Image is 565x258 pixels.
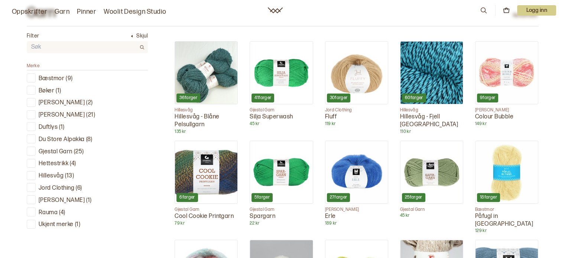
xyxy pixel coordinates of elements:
p: Duftlys [39,124,58,131]
p: Hettestrikk [39,160,68,168]
p: 45 kr [250,121,313,127]
p: ( 4 ) [70,160,76,168]
a: Woolit Design Studio [104,7,166,17]
img: Hillesvåg - Blåne Pelsullgarn [175,42,237,104]
p: ( 4 ) [59,209,65,217]
p: ( 21 ) [86,111,95,119]
p: Fluff [325,113,388,121]
a: Spargarn5fargerGjestal GarnSpargarn22 kr [250,141,313,226]
p: Filter [27,32,39,40]
p: Gjestal Garn [250,207,313,213]
a: Garn [55,7,69,17]
p: Hillesvåg [400,107,463,113]
p: ( 1 ) [59,124,64,131]
p: Spargarn [250,213,313,221]
a: Påfugl in Paris18fargerBæstmorPåfugl in [GEOGRAPHIC_DATA]129 kr [475,141,538,234]
p: 45 kr [400,213,463,219]
input: Søk [27,42,136,53]
a: Pinner [77,7,96,17]
span: Merke [27,63,39,69]
p: ( 1 ) [86,197,91,205]
p: Jord Clothing [325,107,388,113]
p: ( 6 ) [76,184,82,192]
p: 129 kr [475,228,538,234]
img: Påfugl in Paris [475,141,538,203]
p: 9 farger [480,95,496,101]
p: 27 farger [330,195,347,200]
p: ( 9 ) [66,75,72,83]
p: Skjul [136,32,148,40]
p: Erle [325,213,388,221]
p: Jord Clothing [39,184,74,192]
p: Hillesvåg - Fjell [GEOGRAPHIC_DATA] [400,113,463,129]
p: Gjestal Garn [39,148,72,156]
p: 189 kr [325,221,388,226]
p: ( 13 ) [65,172,74,180]
a: Colour Bubble9farger[PERSON_NAME]Colour Bubble149 kr [475,41,538,127]
p: Bæstmor [475,207,538,213]
p: [PERSON_NAME] [475,107,538,113]
a: Fluff30fargerJord ClothingFluff119 kr [325,41,388,127]
p: 135 kr [175,129,238,135]
p: 6 farger [179,195,195,200]
a: Silja Superwash41fargerGjestal GarnSilja Superwash45 kr [250,41,313,127]
p: Ukjent merke [39,221,74,229]
img: Silja Superwash [250,42,312,104]
p: Gjestal Garn [175,207,238,213]
a: Hillesvåg - Blåne Pelsullgarn36fargerHillesvågHillesvåg - Blåne Pelsullgarn135 kr [175,41,238,135]
p: 79 kr [175,221,238,226]
p: Hillesvåg [175,107,238,113]
a: Oppskrifter [12,7,47,17]
p: 119 kr [325,121,388,127]
a: Hillesvåg - Fjell Sokkegarn60fargerHillesvågHillesvåg - Fjell [GEOGRAPHIC_DATA]110 kr [400,41,463,135]
p: ( 8 ) [86,136,92,144]
p: [PERSON_NAME] [39,197,85,205]
p: Colour Bubble [475,113,538,121]
p: ( 25 ) [74,148,84,156]
a: Erle27farger[PERSON_NAME]Erle189 kr [325,141,388,226]
p: Rauma [39,209,58,217]
p: 41 farger [254,95,271,101]
p: 60 farger [405,95,423,101]
p: Hillesvåg - Blåne Pelsullgarn [175,113,238,129]
img: Spargarn [250,141,312,203]
p: Gjestal Garn [250,107,313,113]
p: Logg inn [517,5,556,16]
p: Hillesvåg [39,172,64,180]
img: Erle [325,141,388,203]
img: Colour Bubble [475,42,538,104]
p: 149 kr [475,121,538,127]
p: 25 farger [405,195,422,200]
p: [PERSON_NAME] [325,207,388,213]
a: Woolit [268,7,283,13]
p: Silja Superwash [250,113,313,121]
p: ( 1 ) [75,221,80,229]
img: Hillesvåg - Fjell Sokkegarn [400,42,463,104]
p: 30 farger [330,95,348,101]
a: 25fargerGjestal Garn45 kr [400,141,463,219]
button: User dropdown [517,5,556,16]
a: Cool Cookie Printgarn6fargerGjestal GarnCool Cookie Printgarn79 kr [175,141,238,226]
p: ( 2 ) [86,99,92,107]
p: [PERSON_NAME] [39,111,85,119]
p: 18 farger [480,195,497,200]
img: Cool Cookie Printgarn [175,141,237,203]
p: Bæstmor [39,75,64,83]
p: Du Store Alpakka [39,136,85,144]
p: 22 kr [250,221,313,226]
p: [PERSON_NAME] [39,99,85,107]
p: 36 farger [179,95,197,101]
p: Cool Cookie Printgarn [175,213,238,221]
p: 110 kr [400,129,463,135]
p: ( 1 ) [56,87,61,95]
p: 5 farger [254,195,270,200]
img: Fluff [325,42,388,104]
p: Gjestal Garn [400,207,463,213]
p: Bøker [39,87,54,95]
p: Påfugl in [GEOGRAPHIC_DATA] [475,213,538,228]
